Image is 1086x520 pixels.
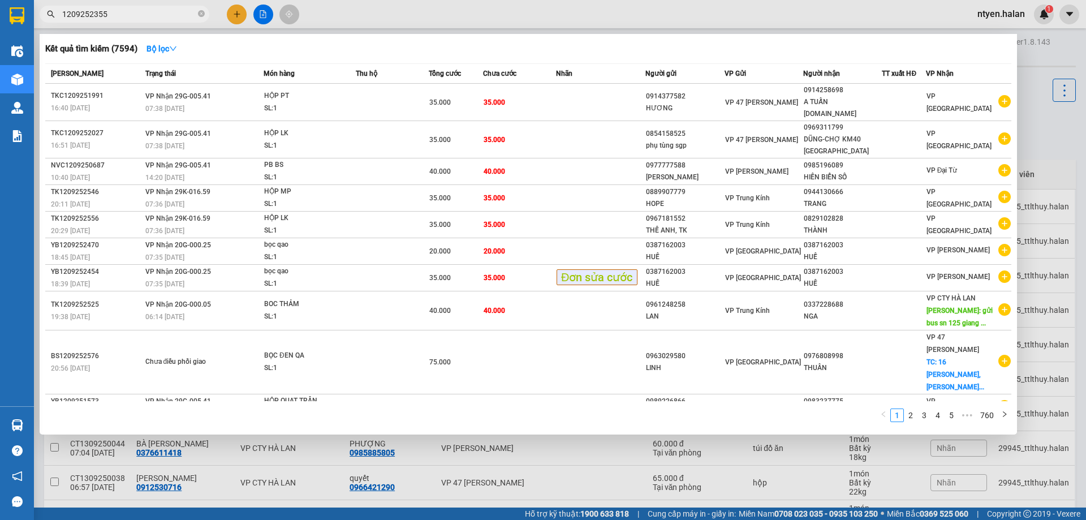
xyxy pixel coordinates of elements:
[804,278,881,290] div: HUẾ
[725,247,801,255] span: VP [GEOGRAPHIC_DATA]
[264,395,349,407] div: HỘP QUẠT TRẦN
[51,396,142,407] div: YB1209251573
[646,362,723,374] div: LINH
[484,194,505,202] span: 35.000
[646,251,723,263] div: HUẾ
[804,311,881,323] div: NGA
[51,299,142,311] div: TK1209252525
[429,136,451,144] span: 35.000
[51,227,90,235] span: 20:29 [DATE]
[646,171,723,183] div: [PERSON_NAME]
[45,43,137,55] h3: Kết quả tìm kiếm ( 7594 )
[47,10,55,18] span: search
[51,70,104,78] span: [PERSON_NAME]
[11,45,23,57] img: warehouse-icon
[725,136,798,144] span: VP 47 [PERSON_NAME]
[725,98,798,106] span: VP 47 [PERSON_NAME]
[145,397,211,405] span: VP Nhận 29G-005.41
[145,300,211,308] span: VP Nhận 20G-000.05
[264,90,349,102] div: HỘP PT
[264,311,349,323] div: SL: 1
[926,333,979,354] span: VP 47 [PERSON_NAME]
[51,280,90,288] span: 18:39 [DATE]
[804,96,881,120] div: A TUẤN [DOMAIN_NAME]
[977,409,997,422] a: 760
[998,400,1011,412] span: plus-circle
[264,127,349,140] div: HỘP LK
[926,397,992,418] span: VP [GEOGRAPHIC_DATA]
[62,8,196,20] input: Tìm tên, số ĐT hoặc mã đơn
[646,102,723,114] div: HƯƠNG
[998,164,1011,177] span: plus-circle
[51,90,142,102] div: TKC1209251991
[51,266,142,278] div: YB1209252454
[429,98,451,106] span: 35.000
[804,225,881,237] div: THÀNH
[1001,411,1008,418] span: right
[645,70,676,78] span: Người gửi
[169,45,177,53] span: down
[891,409,903,422] a: 1
[646,239,723,251] div: 0387162003
[51,253,90,261] span: 18:45 [DATE]
[145,356,230,368] div: Chưa điều phối giao
[429,167,451,175] span: 40.000
[646,140,723,152] div: phụ tùng sgp
[145,161,211,169] span: VP Nhận 29G-005.41
[725,194,770,202] span: VP Trung Kính
[145,200,184,208] span: 07:36 [DATE]
[725,70,746,78] span: VP Gửi
[51,127,142,139] div: TKC1209252027
[646,91,723,102] div: 0914377582
[264,362,349,375] div: SL: 1
[484,136,505,144] span: 35.000
[945,409,958,422] a: 5
[804,251,881,263] div: HUẾ
[646,160,723,171] div: 0977777588
[926,92,992,113] span: VP [GEOGRAPHIC_DATA]
[145,214,210,222] span: VP Nhận 29K-016.59
[145,105,184,113] span: 07:38 [DATE]
[145,268,211,276] span: VP Nhận 20G-000.25
[429,274,451,282] span: 35.000
[926,294,976,302] span: VP CTY HÀ LAN
[804,299,881,311] div: 0337228688
[264,239,349,251] div: bọc qao
[804,350,881,362] div: 0976808998
[429,247,451,255] span: 20.000
[264,265,349,278] div: bọc qao
[880,411,887,418] span: left
[804,122,881,134] div: 0969311799
[804,171,881,183] div: HIỀN BIỂN SỐ
[725,358,801,366] span: VP [GEOGRAPHIC_DATA]
[804,84,881,96] div: 0914258698
[804,396,881,407] div: 0983237775
[998,270,1011,283] span: plus-circle
[264,350,349,362] div: BỌC ĐEN QA
[945,409,958,422] li: 5
[804,198,881,210] div: TRANG
[926,130,992,150] span: VP [GEOGRAPHIC_DATA]
[877,409,890,422] li: Previous Page
[484,98,505,106] span: 35.000
[51,141,90,149] span: 16:51 [DATE]
[51,364,90,372] span: 20:56 [DATE]
[264,251,349,264] div: SL: 1
[646,278,723,290] div: HUẾ
[904,409,917,422] a: 2
[926,246,990,254] span: VP [PERSON_NAME]
[198,9,205,20] span: close-circle
[484,307,505,315] span: 40.000
[264,159,349,171] div: PB BS
[646,266,723,278] div: 0387162003
[11,102,23,114] img: warehouse-icon
[998,409,1011,422] li: Next Page
[803,70,840,78] span: Người nhận
[12,471,23,482] span: notification
[998,409,1011,422] button: right
[51,160,142,171] div: NVC1209250687
[998,244,1011,256] span: plus-circle
[725,167,788,175] span: VP [PERSON_NAME]
[926,70,954,78] span: VP Nhận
